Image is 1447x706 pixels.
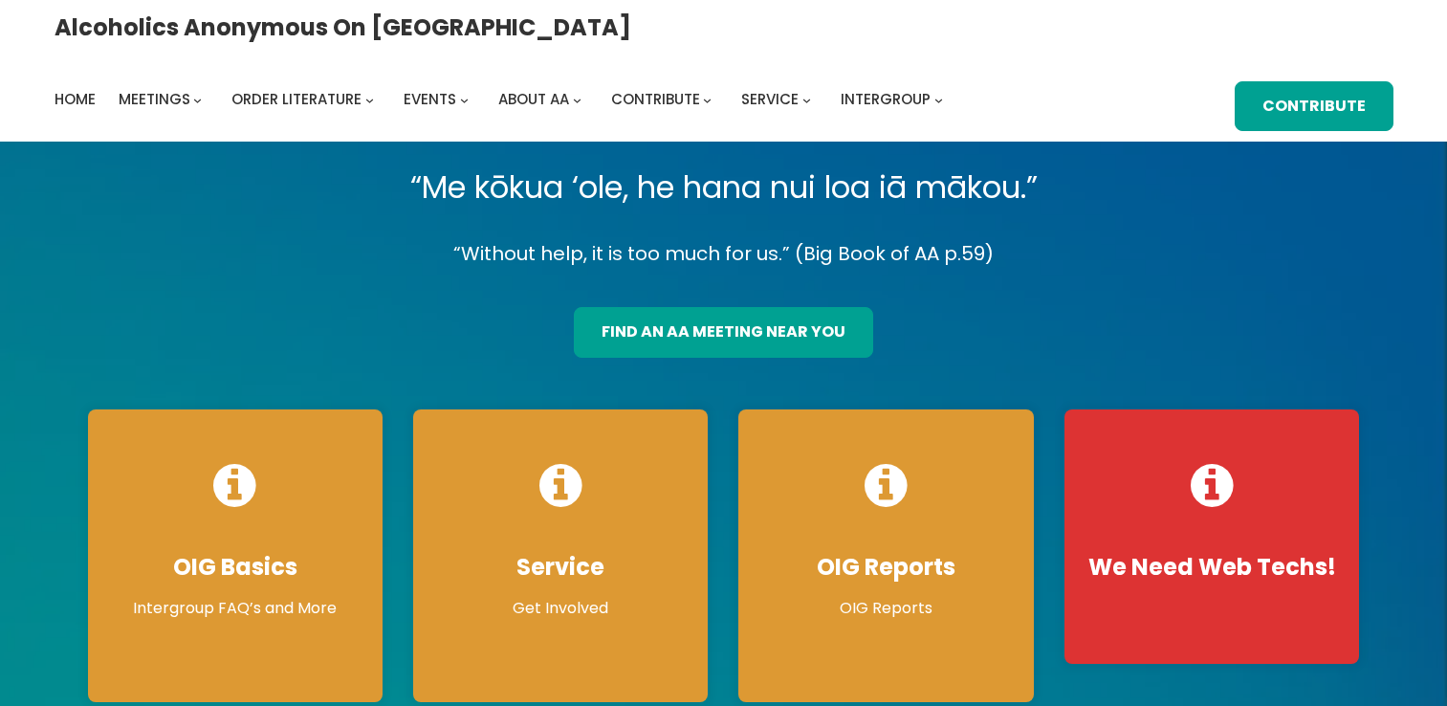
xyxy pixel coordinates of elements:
p: “Without help, it is too much for us.” (Big Book of AA p.59) [73,237,1375,271]
a: Contribute [1235,81,1393,132]
a: Alcoholics Anonymous on [GEOGRAPHIC_DATA] [55,7,631,48]
nav: Intergroup [55,86,950,113]
span: Intergroup [841,89,931,109]
button: Events submenu [460,96,469,104]
button: Meetings submenu [193,96,202,104]
span: Order Literature [231,89,362,109]
p: “Me kōkua ‘ole, he hana nui loa iā mākou.” [73,161,1375,214]
a: Contribute [611,86,700,113]
a: Events [404,86,456,113]
p: Get Involved [432,597,689,620]
a: Intergroup [841,86,931,113]
button: About AA submenu [573,96,581,104]
p: OIG Reports [757,597,1014,620]
span: Home [55,89,96,109]
button: Contribute submenu [703,96,712,104]
a: Meetings [119,86,190,113]
h4: OIG Basics [107,553,363,582]
a: find an aa meeting near you [574,307,873,358]
a: Home [55,86,96,113]
h4: We Need Web Techs! [1084,553,1340,582]
h4: Service [432,553,689,582]
span: About AA [498,89,569,109]
a: Service [741,86,799,113]
button: Intergroup submenu [934,96,943,104]
span: Events [404,89,456,109]
h4: OIG Reports [757,553,1014,582]
span: Service [741,89,799,109]
span: Contribute [611,89,700,109]
a: About AA [498,86,569,113]
p: Intergroup FAQ’s and More [107,597,363,620]
button: Order Literature submenu [365,96,374,104]
span: Meetings [119,89,190,109]
button: Service submenu [802,96,811,104]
